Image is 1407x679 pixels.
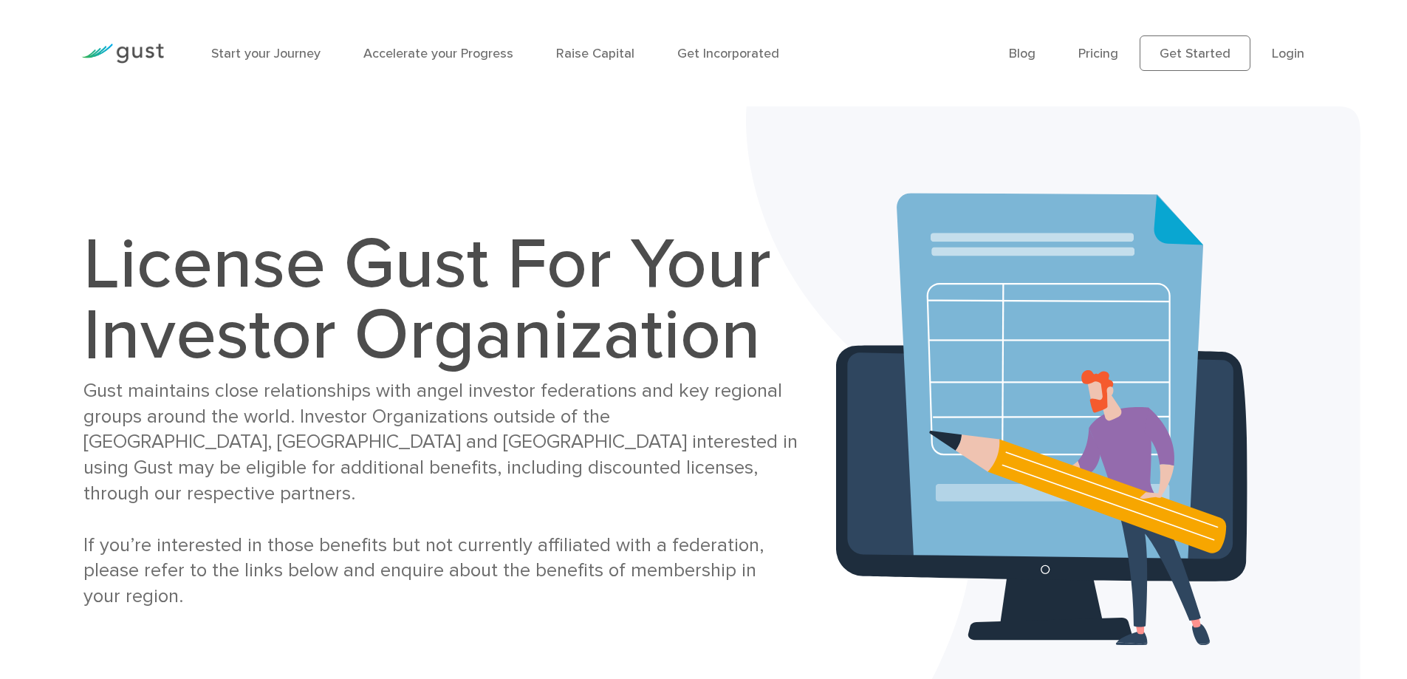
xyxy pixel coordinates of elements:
a: Start your Journey [211,46,321,61]
img: Gust Logo [81,44,164,64]
a: Login [1272,46,1304,61]
h1: License Gust For Your Investor Organization [83,229,798,371]
a: Blog [1009,46,1035,61]
a: Get Incorporated [677,46,779,61]
div: Gust maintains close relationships with angel investor federations and key regional groups around... [83,378,798,610]
a: Get Started [1140,35,1250,71]
a: Accelerate your Progress [363,46,513,61]
a: Raise Capital [556,46,634,61]
a: Pricing [1078,46,1118,61]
